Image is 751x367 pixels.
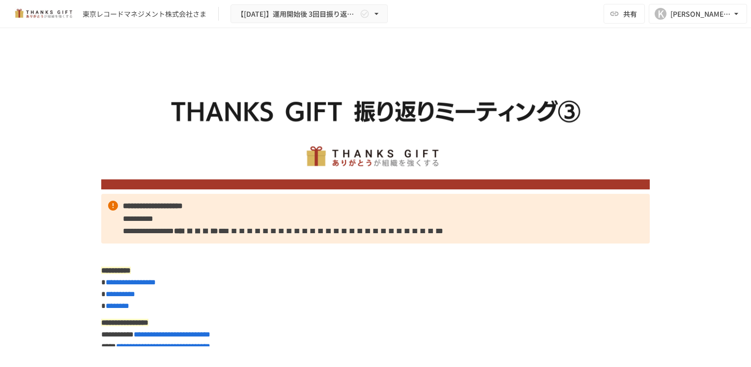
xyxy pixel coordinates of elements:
img: mMP1OxWUAhQbsRWCurg7vIHe5HqDpP7qZo7fRoNLXQh [12,6,75,22]
div: [PERSON_NAME][EMAIL_ADDRESS][PERSON_NAME][DOMAIN_NAME] [670,8,731,20]
span: 【[DATE]】運用開始後 3回目振り返りミーティング [237,8,358,20]
span: 共有 [623,8,637,19]
img: qoASA6VppIE9JdkpAtilnxNY9PNqZSUPXSilAKm4DLy [101,52,650,189]
button: 共有 [604,4,645,24]
button: 【[DATE]】運用開始後 3回目振り返りミーティング [231,4,388,24]
div: K [655,8,666,20]
button: K[PERSON_NAME][EMAIL_ADDRESS][PERSON_NAME][DOMAIN_NAME] [649,4,747,24]
div: 東京レコードマネジメント株式会社さま [83,9,206,19]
